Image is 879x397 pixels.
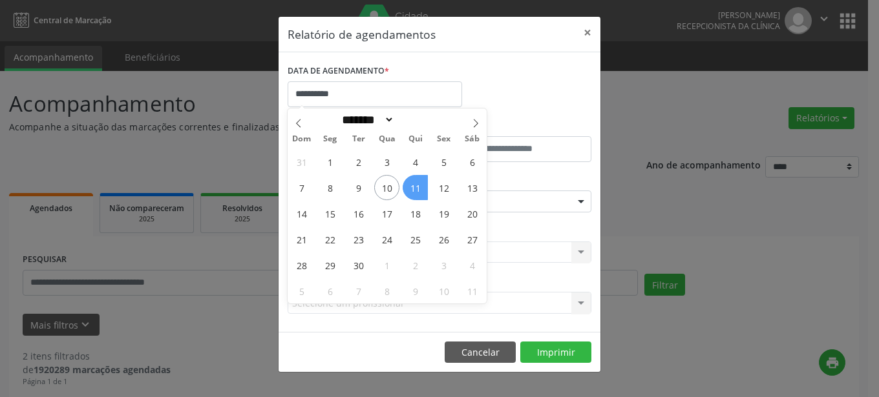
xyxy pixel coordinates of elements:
[430,135,458,143] span: Sex
[346,278,371,303] span: Outubro 7, 2025
[394,113,437,127] input: Year
[460,175,485,200] span: Setembro 13, 2025
[403,252,428,278] span: Outubro 2, 2025
[431,201,456,226] span: Setembro 19, 2025
[520,341,591,363] button: Imprimir
[460,201,485,226] span: Setembro 20, 2025
[289,201,314,226] span: Setembro 14, 2025
[431,227,456,252] span: Setembro 26, 2025
[460,227,485,252] span: Setembro 27, 2025
[431,252,456,278] span: Outubro 3, 2025
[289,175,314,200] span: Setembro 7, 2025
[288,135,316,143] span: Dom
[346,175,371,200] span: Setembro 9, 2025
[374,227,399,252] span: Setembro 24, 2025
[403,278,428,303] span: Outubro 9, 2025
[346,227,371,252] span: Setembro 23, 2025
[431,278,456,303] span: Outubro 10, 2025
[289,149,314,174] span: Agosto 31, 2025
[374,175,399,200] span: Setembro 10, 2025
[443,116,591,136] label: ATÉ
[431,149,456,174] span: Setembro 5, 2025
[460,252,485,278] span: Outubro 4, 2025
[431,175,456,200] span: Setembro 12, 2025
[317,252,343,278] span: Setembro 29, 2025
[317,278,343,303] span: Outubro 6, 2025
[288,26,436,43] h5: Relatório de agendamentos
[374,149,399,174] span: Setembro 3, 2025
[460,278,485,303] span: Outubro 11, 2025
[337,113,394,127] select: Month
[403,227,428,252] span: Setembro 25, 2025
[374,201,399,226] span: Setembro 17, 2025
[403,201,428,226] span: Setembro 18, 2025
[317,227,343,252] span: Setembro 22, 2025
[289,227,314,252] span: Setembro 21, 2025
[401,135,430,143] span: Qui
[317,175,343,200] span: Setembro 8, 2025
[575,17,600,48] button: Close
[289,278,314,303] span: Outubro 5, 2025
[317,149,343,174] span: Setembro 1, 2025
[346,201,371,226] span: Setembro 16, 2025
[317,201,343,226] span: Setembro 15, 2025
[346,252,371,278] span: Setembro 30, 2025
[288,61,389,81] label: DATA DE AGENDAMENTO
[346,149,371,174] span: Setembro 2, 2025
[344,135,373,143] span: Ter
[403,149,428,174] span: Setembro 4, 2025
[374,252,399,278] span: Outubro 1, 2025
[445,341,516,363] button: Cancelar
[373,135,401,143] span: Qua
[289,252,314,278] span: Setembro 28, 2025
[374,278,399,303] span: Outubro 8, 2025
[460,149,485,174] span: Setembro 6, 2025
[403,175,428,200] span: Setembro 11, 2025
[458,135,487,143] span: Sáb
[316,135,344,143] span: Seg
